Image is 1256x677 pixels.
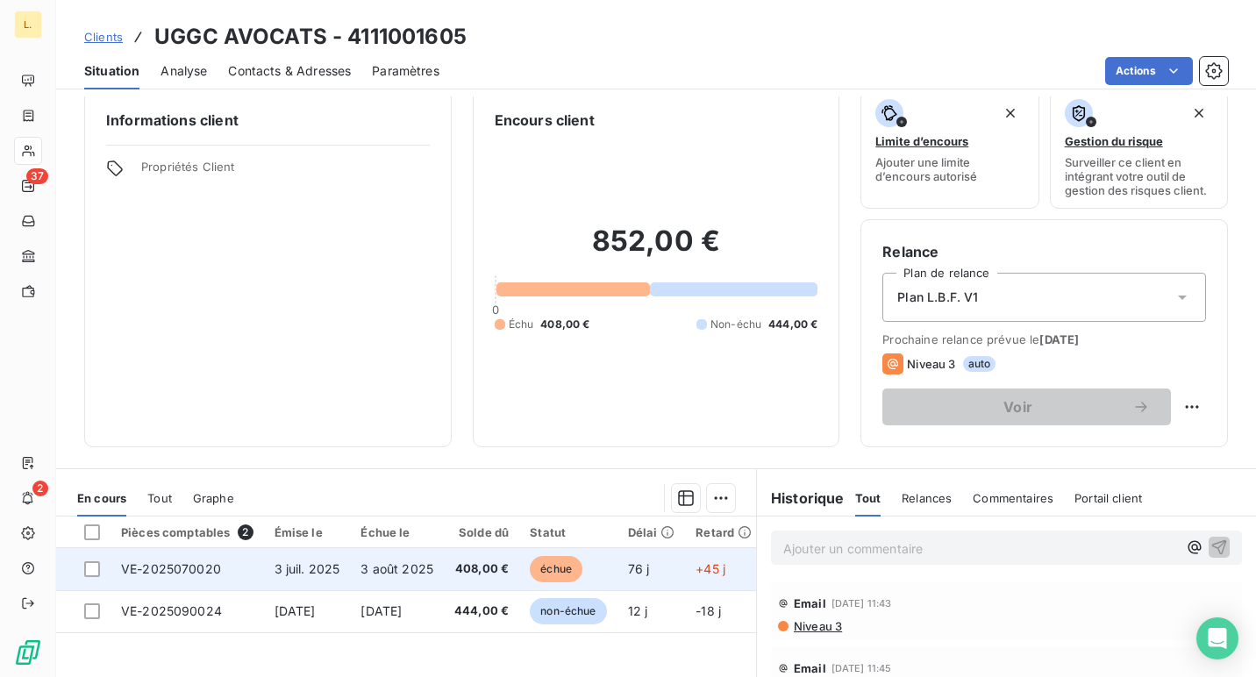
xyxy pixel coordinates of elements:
[26,168,48,184] span: 37
[855,491,881,505] span: Tout
[275,561,340,576] span: 3 juil. 2025
[831,598,892,609] span: [DATE] 11:43
[238,524,253,540] span: 2
[193,491,234,505] span: Graphe
[973,491,1053,505] span: Commentaires
[875,134,968,148] span: Limite d’encours
[768,317,817,332] span: 444,00 €
[903,400,1132,414] span: Voir
[1074,491,1142,505] span: Portail client
[454,525,509,539] div: Solde dû
[907,357,955,371] span: Niveau 3
[106,110,430,131] h6: Informations client
[454,602,509,620] span: 444,00 €
[141,160,430,184] span: Propriétés Client
[696,561,725,576] span: +45 j
[275,603,316,618] span: [DATE]
[710,317,761,332] span: Non-échu
[84,62,139,80] span: Situation
[882,388,1171,425] button: Voir
[32,481,48,496] span: 2
[530,598,606,624] span: non-échue
[628,603,648,618] span: 12 j
[1065,134,1163,148] span: Gestion du risque
[14,11,42,39] div: L.
[792,619,842,633] span: Niveau 3
[902,491,952,505] span: Relances
[84,30,123,44] span: Clients
[161,62,207,80] span: Analyse
[1050,88,1228,209] button: Gestion du risqueSurveiller ce client en intégrant votre outil de gestion des risques client.
[530,525,606,539] div: Statut
[495,224,818,276] h2: 852,00 €
[154,21,467,53] h3: UGGC AVOCATS - 4111001605
[509,317,534,332] span: Échu
[147,491,172,505] span: Tout
[360,603,402,618] span: [DATE]
[1196,617,1238,659] div: Open Intercom Messenger
[1105,57,1193,85] button: Actions
[1065,155,1213,197] span: Surveiller ce client en intégrant votre outil de gestion des risques client.
[121,561,221,576] span: VE-2025070020
[882,332,1206,346] span: Prochaine relance prévue le
[794,596,826,610] span: Email
[495,110,595,131] h6: Encours client
[628,561,650,576] span: 76 j
[963,356,996,372] span: auto
[84,28,123,46] a: Clients
[360,561,433,576] span: 3 août 2025
[897,289,978,306] span: Plan L.B.F. V1
[696,603,721,618] span: -18 j
[882,241,1206,262] h6: Relance
[1039,332,1079,346] span: [DATE]
[77,491,126,505] span: En cours
[492,303,499,317] span: 0
[275,525,340,539] div: Émise le
[121,524,253,540] div: Pièces comptables
[696,525,752,539] div: Retard
[831,663,892,673] span: [DATE] 11:45
[360,525,433,539] div: Échue le
[794,661,826,675] span: Email
[540,317,589,332] span: 408,00 €
[757,488,845,509] h6: Historique
[372,62,439,80] span: Paramètres
[228,62,351,80] span: Contacts & Adresses
[628,525,675,539] div: Délai
[875,155,1024,183] span: Ajouter une limite d’encours autorisé
[860,88,1038,209] button: Limite d’encoursAjouter une limite d’encours autorisé
[121,603,222,618] span: VE-2025090024
[14,638,42,666] img: Logo LeanPay
[530,556,582,582] span: échue
[454,560,509,578] span: 408,00 €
